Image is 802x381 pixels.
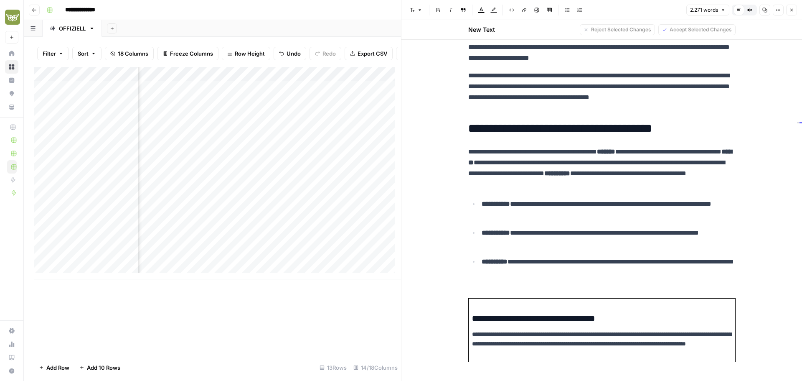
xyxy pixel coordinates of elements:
a: Browse [5,60,18,74]
a: OFFIZIELL [43,20,102,37]
img: Evergreen Media Logo [5,10,20,25]
button: Add Row [34,361,74,374]
span: Redo [322,49,336,58]
span: 18 Columns [118,49,148,58]
a: Your Data [5,100,18,114]
button: Help + Support [5,364,18,378]
span: Export CSV [358,49,387,58]
button: 2.271 words [686,5,729,15]
button: Export CSV [345,47,393,60]
button: Sort [72,47,102,60]
button: Row Height [222,47,270,60]
span: 2.271 words [690,6,718,14]
a: Opportunities [5,87,18,100]
span: Row Height [235,49,265,58]
div: OFFIZIELL [59,24,86,33]
button: Freeze Columns [157,47,218,60]
a: Insights [5,74,18,87]
h2: New Text [468,26,495,34]
span: Filter [43,49,56,58]
span: Sort [78,49,89,58]
span: Accept Selected Changes [670,26,732,33]
button: Workspace: Evergreen Media [5,7,18,28]
div: 13 Rows [316,361,350,374]
button: Undo [274,47,306,60]
button: Filter [37,47,69,60]
button: Accept Selected Changes [658,24,736,35]
button: Reject Selected Changes [580,24,655,35]
span: Add 10 Rows [87,363,120,372]
span: Freeze Columns [170,49,213,58]
span: Reject Selected Changes [591,26,651,33]
a: Settings [5,324,18,338]
a: Learning Hub [5,351,18,364]
button: 18 Columns [105,47,154,60]
div: 14/18 Columns [350,361,401,374]
button: Add 10 Rows [74,361,125,374]
a: Usage [5,338,18,351]
span: Undo [287,49,301,58]
a: Home [5,47,18,60]
button: Redo [310,47,341,60]
span: Add Row [46,363,69,372]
